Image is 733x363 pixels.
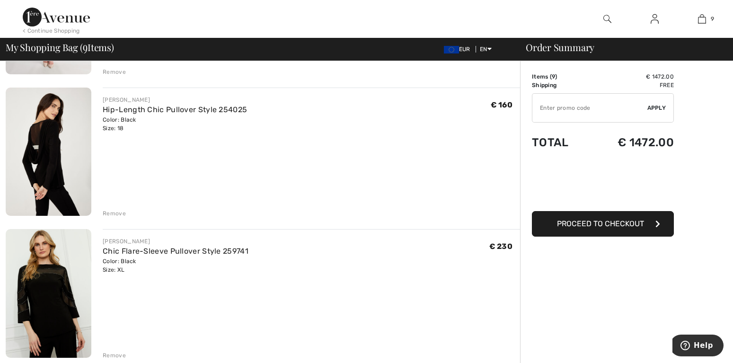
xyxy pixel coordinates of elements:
div: Remove [103,209,126,218]
td: € 1472.00 [588,126,674,159]
img: My Bag [698,13,706,25]
div: Color: Black Size: XL [103,257,248,274]
div: < Continue Shopping [23,27,80,35]
span: My Shopping Bag ( Items) [6,43,114,52]
div: Remove [103,351,126,360]
td: € 1472.00 [588,72,674,81]
span: € 160 [491,100,513,109]
span: Apply [647,104,666,112]
img: Chic Flare-Sleeve Pullover Style 259741 [6,229,91,358]
input: Promo code [532,94,647,122]
img: 1ère Avenue [23,8,90,27]
td: Total [532,126,588,159]
div: Order Summary [514,43,727,52]
div: Remove [103,68,126,76]
button: Proceed to Checkout [532,211,674,237]
img: Euro [444,46,459,53]
span: EUR [444,46,474,53]
iframe: PayPal [532,159,674,208]
img: search the website [603,13,611,25]
img: My Info [651,13,659,25]
span: € 230 [489,242,513,251]
iframe: Opens a widget where you can find more information [672,335,724,358]
span: 9 [83,40,88,53]
a: 9 [679,13,725,25]
img: Hip-Length Chic Pullover Style 254025 [6,88,91,216]
a: Hip-Length Chic Pullover Style 254025 [103,105,247,114]
a: Chic Flare-Sleeve Pullover Style 259741 [103,247,248,256]
span: Proceed to Checkout [557,219,644,228]
span: 9 [711,15,714,23]
div: [PERSON_NAME] [103,237,248,246]
span: 9 [552,73,555,80]
td: Items ( ) [532,72,588,81]
td: Free [588,81,674,89]
a: Sign In [643,13,666,25]
span: EN [480,46,492,53]
div: [PERSON_NAME] [103,96,247,104]
td: Shipping [532,81,588,89]
div: Color: Black Size: 18 [103,115,247,133]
